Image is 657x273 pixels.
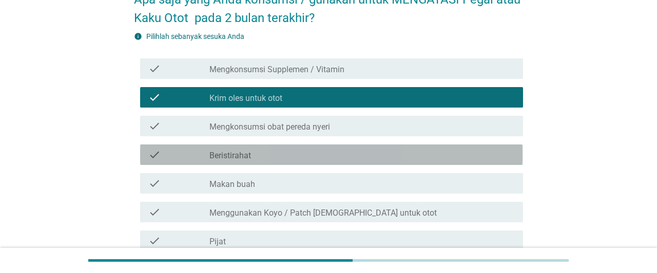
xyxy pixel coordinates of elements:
[148,206,161,218] i: check
[209,208,437,218] label: Menggunakan Koyo / Patch [DEMOGRAPHIC_DATA] untuk otot
[148,177,161,190] i: check
[134,32,142,40] i: info
[209,179,255,190] label: Makan buah
[209,65,344,75] label: Mengkonsumsi Supplemen / Vitamin
[209,93,282,103] label: Krim oles untuk otot
[146,32,244,40] label: Pilihlah sebanyak sesuka Anda
[148,62,161,75] i: check
[209,151,251,161] label: Beristirahat
[148,120,161,132] i: check
[148,235,161,247] i: check
[148,149,161,161] i: check
[209,122,330,132] label: Mengkonsumsi obat pereda nyeri
[148,91,161,103] i: check
[209,237,226,247] label: Pijat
